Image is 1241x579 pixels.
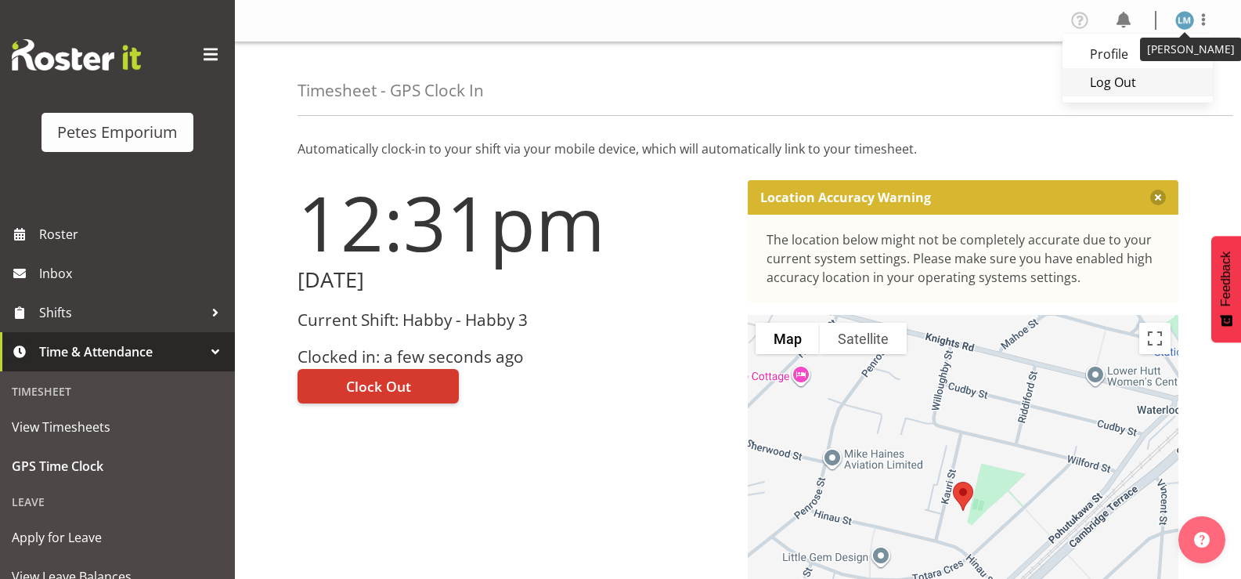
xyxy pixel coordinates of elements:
span: Clock Out [346,376,411,396]
button: Clock Out [298,369,459,403]
span: View Timesheets [12,415,223,439]
button: Feedback - Show survey [1211,236,1241,342]
p: Automatically clock-in to your shift via your mobile device, which will automatically link to you... [298,139,1178,158]
span: Feedback [1219,252,1233,306]
a: Log Out [1062,68,1213,96]
a: Apply for Leave [4,518,231,557]
div: The location below might not be completely accurate due to your current system settings. Please m... [767,230,1160,287]
div: Timesheet [4,375,231,407]
span: Apply for Leave [12,526,223,549]
a: View Timesheets [4,407,231,447]
h2: [DATE] [298,268,729,292]
div: Petes Emporium [57,121,178,144]
span: Shifts [39,301,204,324]
img: Rosterit website logo [12,39,141,71]
button: Show satellite imagery [820,323,907,354]
div: Leave [4,486,231,518]
button: Toggle fullscreen view [1139,323,1171,354]
button: Show street map [756,323,820,354]
span: GPS Time Clock [12,454,223,478]
h4: Timesheet - GPS Clock In [298,81,484,100]
p: Location Accuracy Warning [760,190,931,205]
h3: Current Shift: Habby - Habby 3 [298,311,729,329]
img: lianne-morete5410.jpg [1175,11,1194,30]
a: Profile [1062,40,1213,68]
span: Inbox [39,262,227,285]
button: Close message [1150,190,1166,205]
a: GPS Time Clock [4,447,231,486]
span: Time & Attendance [39,340,204,364]
h1: 12:31pm [298,180,729,265]
img: help-xxl-2.png [1194,532,1210,548]
span: Roster [39,223,227,246]
h3: Clocked in: a few seconds ago [298,348,729,366]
